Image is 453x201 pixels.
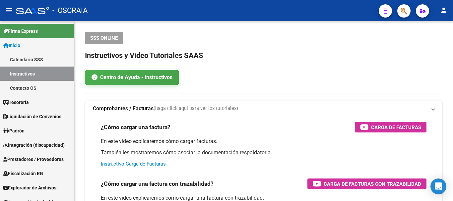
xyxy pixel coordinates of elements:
button: SSS ONLINE [85,32,123,44]
span: Carga de Facturas [371,123,421,131]
a: Instructivo Carga de Facturas [101,161,166,167]
h3: ¿Cómo cargar una factura con trazabilidad? [101,179,214,188]
span: - OSCRAIA [52,3,88,18]
h2: Instructivos y Video Tutoriales SAAS [85,49,442,62]
span: Explorador de Archivos [3,184,56,191]
span: Integración (discapacidad) [3,141,65,149]
span: Carga de Facturas con Trazabilidad [324,180,421,188]
button: Carga de Facturas con Trazabilidad [307,178,426,189]
h3: ¿Cómo cargar una factura? [101,123,170,132]
span: (haga click aquí para ver los tutoriales) [154,105,238,112]
span: Liquidación de Convenios [3,113,61,120]
span: Inicio [3,42,20,49]
a: Centro de Ayuda - Instructivos [85,70,179,85]
div: Open Intercom Messenger [430,178,446,194]
span: Fiscalización RG [3,170,43,177]
p: En este video explicaremos cómo cargar facturas. [101,138,426,145]
mat-expansion-panel-header: Comprobantes / Facturas(haga click aquí para ver los tutoriales) [85,101,442,117]
mat-icon: person [440,6,448,14]
span: Prestadores / Proveedores [3,156,64,163]
span: Padrón [3,127,25,134]
p: También les mostraremos cómo asociar la documentación respaldatoria. [101,149,426,156]
mat-icon: menu [5,6,13,14]
strong: Comprobantes / Facturas [93,105,154,112]
button: Carga de Facturas [355,122,426,132]
span: Tesorería [3,99,29,106]
span: SSS ONLINE [90,35,118,41]
span: Firma Express [3,27,38,35]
